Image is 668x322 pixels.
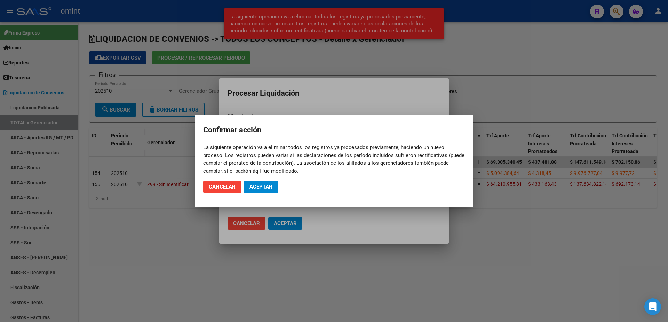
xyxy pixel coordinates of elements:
[644,298,661,315] div: Open Intercom Messenger
[244,181,278,193] button: Aceptar
[203,181,241,193] button: Cancelar
[195,144,473,175] mat-dialog-content: La siguiente operación va a eliminar todos los registros ya procesados previamente, haciendo un n...
[203,123,465,137] h2: Confirmar acción
[249,184,272,190] span: Aceptar
[209,184,236,190] span: Cancelar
